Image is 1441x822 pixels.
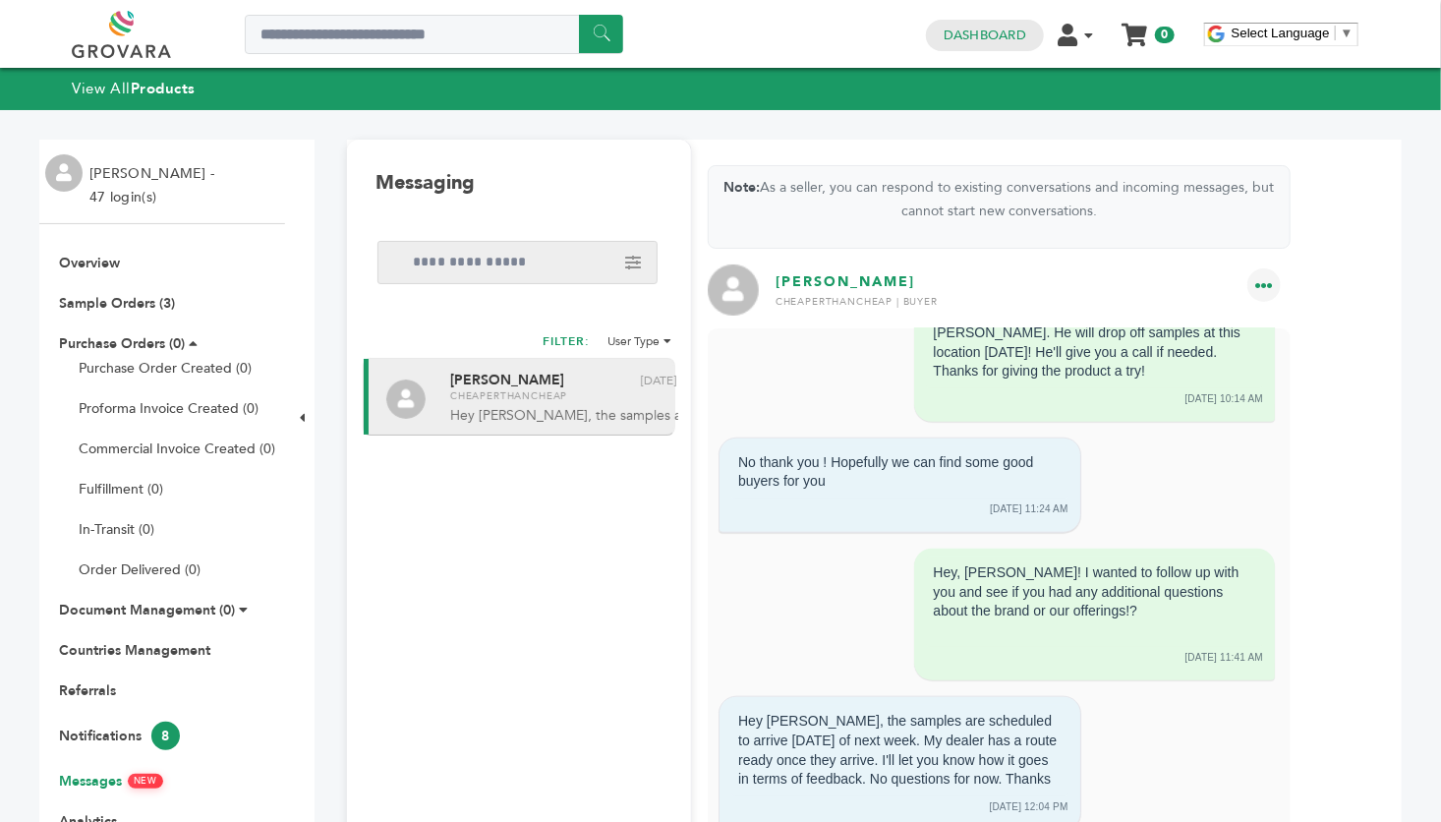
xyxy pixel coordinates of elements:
span: Select Language [1232,26,1330,40]
div: That sounds great. I've forwarded this information to [PERSON_NAME]. He will drop off samples at ... [926,297,1263,387]
a: Document Management (0) [59,601,235,619]
div: Hey, [PERSON_NAME]! I wanted to follow up with you and see if you had any additional questions ab... [926,557,1263,647]
img: profile.png [45,154,83,192]
div: Hey [PERSON_NAME], the samples are scheduled to arrive [DATE] of next week. My dealer has a route... [731,705,1068,795]
img: profile.png [386,380,426,419]
span: [PERSON_NAME] [450,374,564,387]
li: [PERSON_NAME] - 47 login(s) [89,162,219,209]
p: As a seller, you can respond to existing conversations and incoming messages, but cannot start ne... [709,176,1290,223]
a: In-Transit (0) [79,520,154,539]
span: ​ [1335,26,1336,40]
a: Purchase Orders (0) [59,334,185,353]
strong: Note: [724,178,761,197]
h2: FILTER: [543,333,590,355]
div: [DATE] 11:41 AM [926,651,1263,665]
div: No thank you ! Hopefully we can find some good buyers for you [731,446,1068,499]
a: Dashboard [944,27,1026,44]
span: CheaperThanCheap [450,389,676,403]
span: [DATE] [641,375,676,386]
span: NEW [128,774,163,789]
a: MessagesNEW [59,772,163,791]
span: 8 [151,722,180,750]
span: Hey [PERSON_NAME], the samples are scheduled to arrive [DATE] of next week. My dealer has a route... [450,406,678,426]
p: [PERSON_NAME] [776,272,915,316]
a: Sample Orders (3) [59,294,175,313]
strong: Products [131,79,196,98]
div: [DATE] 12:04 PM [990,800,1068,814]
li: User Type [607,333,671,349]
a: Proforma Invoice Created (0) [79,399,259,418]
a: Order Delivered (0) [79,560,201,579]
a: Notifications8 [59,727,180,745]
div: CheaperThanCheap | Buyer [776,295,1291,309]
div: [DATE] 10:14 AM [926,392,1263,406]
span: 0 [1155,27,1174,43]
h1: Messaging [375,170,475,196]
a: Overview [59,254,120,272]
input: Search a product or brand... [245,15,623,54]
div: [DATE] 11:24 AM [990,502,1068,516]
a: Countries Management [59,641,210,660]
a: My Cart [1124,18,1147,38]
a: Purchase Order Created (0) [79,359,252,378]
a: Commercial Invoice Created (0) [79,440,275,458]
img: profile.png [708,264,759,316]
input: Search messages [377,241,658,284]
a: Referrals [59,681,116,700]
a: View AllProducts [72,79,196,98]
a: Fulfillment (0) [79,480,163,499]
span: ▼ [1341,26,1354,40]
a: Select Language​ [1232,26,1354,40]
